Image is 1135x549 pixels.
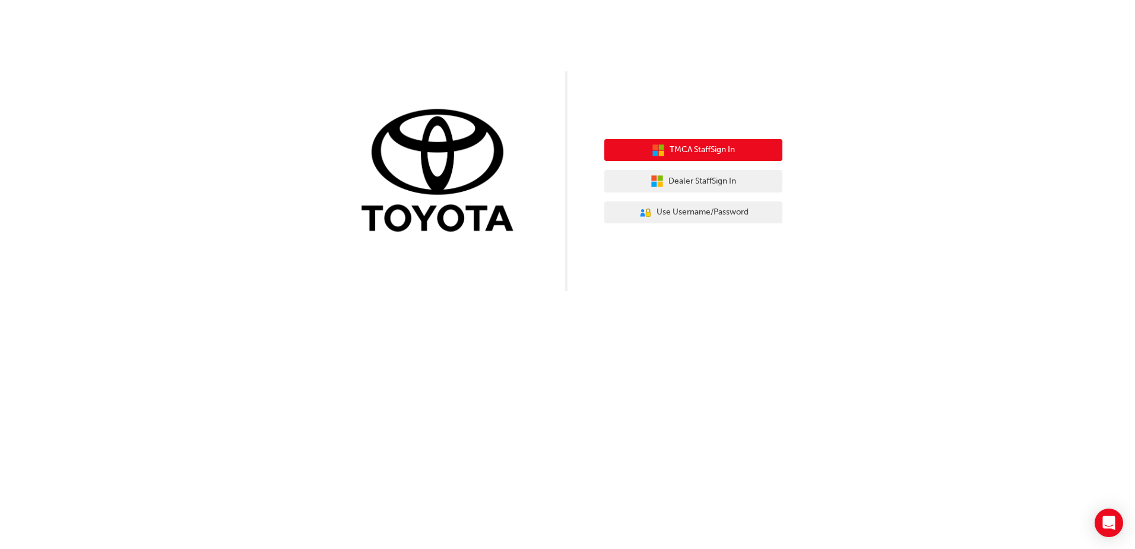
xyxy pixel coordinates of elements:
[668,175,736,188] span: Dealer Staff Sign In
[1095,509,1123,537] div: Open Intercom Messenger
[604,201,782,224] button: Use Username/Password
[353,106,531,238] img: Trak
[604,170,782,193] button: Dealer StaffSign In
[657,206,749,219] span: Use Username/Password
[670,143,735,157] span: TMCA Staff Sign In
[604,139,782,162] button: TMCA StaffSign In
